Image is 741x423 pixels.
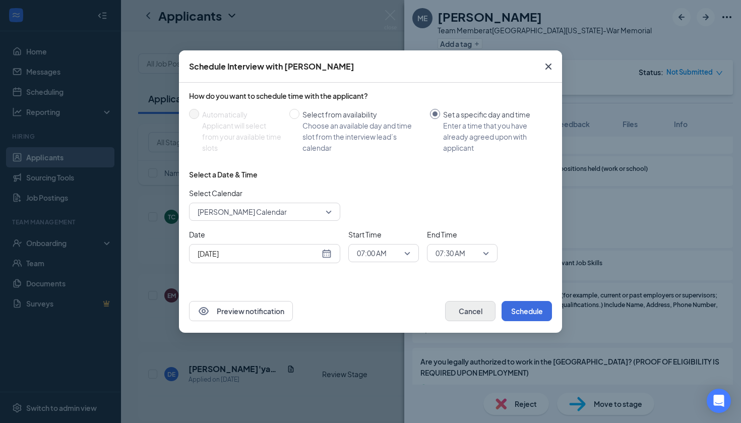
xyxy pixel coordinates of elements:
[198,305,210,317] svg: Eye
[189,301,293,321] button: EyePreview notification
[302,120,422,153] div: Choose an available day and time slot from the interview lead’s calendar
[542,61,554,73] svg: Cross
[302,109,422,120] div: Select from availability
[436,246,465,261] span: 07:30 AM
[443,109,544,120] div: Set a specific day and time
[445,301,496,321] button: Cancel
[443,120,544,153] div: Enter a time that you have already agreed upon with applicant
[189,169,258,179] div: Select a Date & Time
[427,229,498,240] span: End Time
[189,61,354,72] div: Schedule Interview with [PERSON_NAME]
[348,229,419,240] span: Start Time
[202,109,281,120] div: Automatically
[357,246,387,261] span: 07:00 AM
[198,204,287,219] span: [PERSON_NAME] Calendar
[189,188,340,199] span: Select Calendar
[707,389,731,413] div: Open Intercom Messenger
[502,301,552,321] button: Schedule
[535,50,562,83] button: Close
[189,229,340,240] span: Date
[198,248,320,259] input: Aug 27, 2025
[189,91,552,101] div: How do you want to schedule time with the applicant?
[202,120,281,153] div: Applicant will select from your available time slots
